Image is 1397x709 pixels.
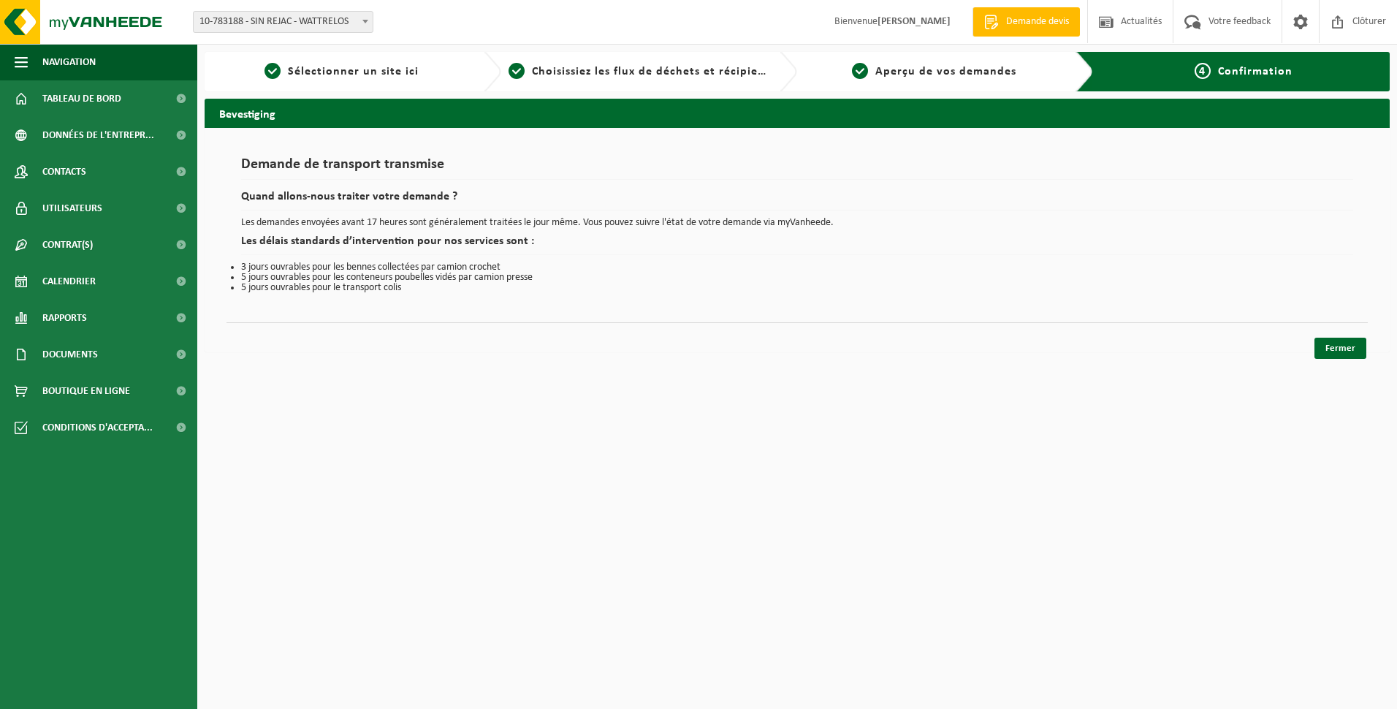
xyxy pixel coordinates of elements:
[193,11,373,33] span: 10-783188 - SIN REJAC - WATTRELOS
[212,63,472,80] a: 1Sélectionner un site ici
[875,66,1016,77] span: Aperçu de vos demandes
[241,283,1353,293] li: 5 jours ouvrables pour le transport colis
[1218,66,1293,77] span: Confirmation
[42,80,121,117] span: Tableau de bord
[1002,15,1073,29] span: Demande devis
[42,44,96,80] span: Navigation
[42,409,153,446] span: Conditions d'accepta...
[509,63,525,79] span: 2
[42,190,102,227] span: Utilisateurs
[852,63,868,79] span: 3
[42,153,86,190] span: Contacts
[194,12,373,32] span: 10-783188 - SIN REJAC - WATTRELOS
[205,99,1390,127] h2: Bevestiging
[241,218,1353,228] p: Les demandes envoyées avant 17 heures sont généralement traitées le jour même. Vous pouvez suivre...
[804,63,1065,80] a: 3Aperçu de vos demandes
[42,117,154,153] span: Données de l'entrepr...
[509,63,769,80] a: 2Choisissiez les flux de déchets et récipients
[42,336,98,373] span: Documents
[241,262,1353,273] li: 3 jours ouvrables pour les bennes collectées par camion crochet
[972,7,1080,37] a: Demande devis
[1314,338,1366,359] a: Fermer
[42,263,96,300] span: Calendrier
[241,273,1353,283] li: 5 jours ouvrables pour les conteneurs poubelles vidés par camion presse
[878,16,951,27] strong: [PERSON_NAME]
[264,63,281,79] span: 1
[42,227,93,263] span: Contrat(s)
[241,235,1353,255] h2: Les délais standards d’intervention pour nos services sont :
[1195,63,1211,79] span: 4
[241,157,1353,180] h1: Demande de transport transmise
[42,300,87,336] span: Rapports
[241,191,1353,211] h2: Quand allons-nous traiter votre demande ?
[532,66,775,77] span: Choisissiez les flux de déchets et récipients
[288,66,419,77] span: Sélectionner un site ici
[42,373,130,409] span: Boutique en ligne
